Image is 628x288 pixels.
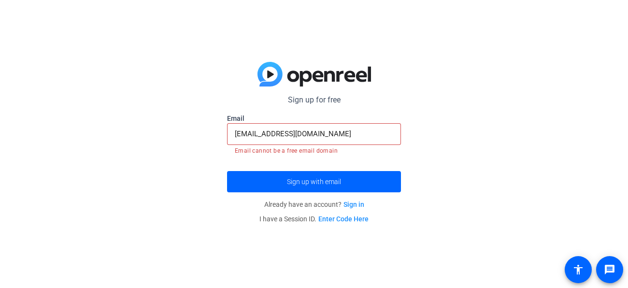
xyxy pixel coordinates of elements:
mat-icon: accessibility [572,264,584,275]
label: Email [227,114,401,123]
span: I have a Session ID. [259,215,369,223]
input: Enter Email Address [235,128,393,140]
img: blue-gradient.svg [257,62,371,87]
span: Already have an account? [264,201,364,208]
button: Sign up with email [227,171,401,192]
p: Sign up for free [227,94,401,106]
mat-icon: message [604,264,615,275]
a: Enter Code Here [318,215,369,223]
mat-error: Email cannot be a free email domain [235,145,393,156]
a: Sign in [343,201,364,208]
